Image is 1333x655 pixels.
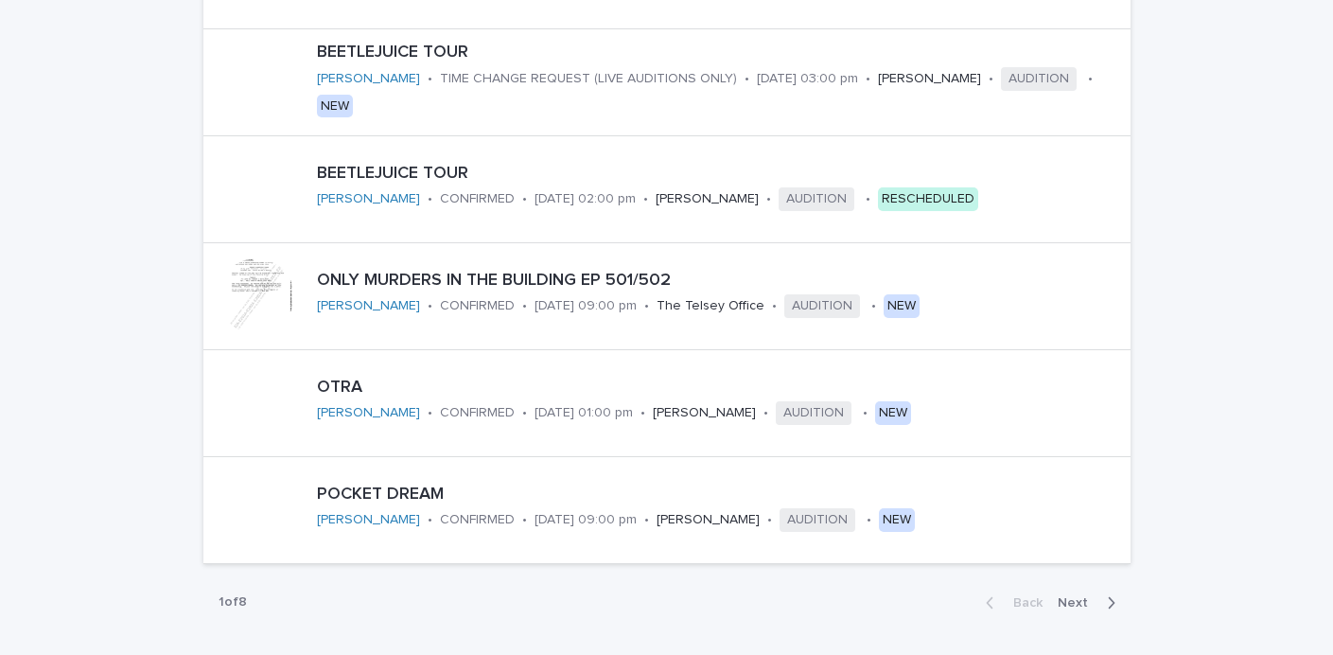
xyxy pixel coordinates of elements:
p: • [428,405,432,421]
p: CONFIRMED [440,191,515,207]
span: AUDITION [776,401,851,425]
span: AUDITION [1001,67,1077,91]
a: BEETLEJUICE TOUR[PERSON_NAME] •CONFIRMED•[DATE] 02:00 pm•[PERSON_NAME]•AUDITION•RESCHEDULED [203,136,1131,243]
a: BEETLEJUICE TOUR[PERSON_NAME] •TIME CHANGE REQUEST (LIVE AUDITIONS ONLY)•[DATE] 03:00 pm•[PERSON_... [203,29,1131,136]
span: AUDITION [784,294,860,318]
p: [DATE] 09:00 pm [535,512,637,528]
p: • [867,512,871,528]
p: [DATE] 01:00 pm [535,405,633,421]
p: • [767,512,772,528]
p: • [522,298,527,314]
a: ONLY MURDERS IN THE BUILDING EP 501/502[PERSON_NAME] •CONFIRMED•[DATE] 09:00 pm•The Telsey Office... [203,243,1131,350]
p: 1 of 8 [203,579,262,626]
p: • [522,191,527,207]
p: • [644,298,649,314]
p: [DATE] 09:00 pm [535,298,637,314]
p: BEETLEJUICE TOUR [317,43,1123,63]
p: • [643,191,648,207]
div: NEW [884,294,920,318]
p: • [428,298,432,314]
p: [DATE] 02:00 pm [535,191,636,207]
a: [PERSON_NAME] [317,405,420,421]
p: • [863,405,868,421]
p: • [428,191,432,207]
a: OTRA[PERSON_NAME] •CONFIRMED•[DATE] 01:00 pm•[PERSON_NAME]•AUDITION•NEW [203,350,1131,457]
p: [DATE] 03:00 pm [757,71,858,87]
p: CONFIRMED [440,512,515,528]
p: CONFIRMED [440,405,515,421]
p: • [866,71,870,87]
p: [PERSON_NAME] [656,191,759,207]
a: [PERSON_NAME] [317,71,420,87]
span: Next [1058,596,1099,610]
p: BEETLEJUICE TOUR [317,164,1123,185]
span: AUDITION [780,508,855,532]
p: CONFIRMED [440,298,515,314]
div: NEW [879,508,915,532]
p: • [772,298,777,314]
p: OTRA [317,378,956,398]
div: RESCHEDULED [878,187,978,211]
p: • [428,512,432,528]
p: [PERSON_NAME] [878,71,981,87]
p: • [989,71,993,87]
p: [PERSON_NAME] [657,512,760,528]
p: • [522,512,527,528]
button: Back [971,594,1050,611]
p: The Telsey Office [657,298,764,314]
p: • [522,405,527,421]
a: [PERSON_NAME] [317,512,420,528]
p: POCKET DREAM [317,485,1042,505]
p: [PERSON_NAME] [653,405,756,421]
div: NEW [875,401,911,425]
button: Next [1050,594,1131,611]
p: • [640,405,645,421]
p: • [871,298,876,314]
a: POCKET DREAM[PERSON_NAME] •CONFIRMED•[DATE] 09:00 pm•[PERSON_NAME]•AUDITION•NEW [203,457,1131,564]
div: NEW [317,95,353,118]
p: • [745,71,749,87]
span: AUDITION [779,187,854,211]
p: • [428,71,432,87]
p: ONLY MURDERS IN THE BUILDING EP 501/502 [317,271,1123,292]
span: Back [1002,596,1043,610]
a: [PERSON_NAME] [317,191,420,207]
p: • [644,512,649,528]
p: TIME CHANGE REQUEST (LIVE AUDITIONS ONLY) [440,71,737,87]
p: • [866,191,870,207]
p: • [763,405,768,421]
a: [PERSON_NAME] [317,298,420,314]
p: • [1088,71,1093,87]
p: • [766,191,771,207]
